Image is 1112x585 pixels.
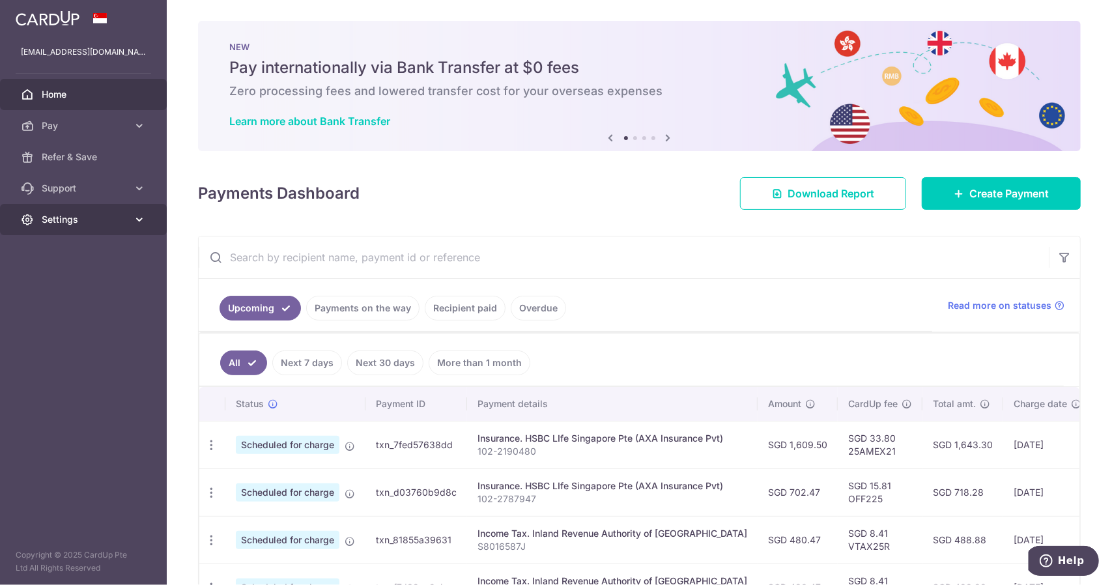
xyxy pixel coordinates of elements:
[758,421,838,468] td: SGD 1,609.50
[42,150,128,164] span: Refer & Save
[236,397,264,410] span: Status
[42,182,128,195] span: Support
[365,387,467,421] th: Payment ID
[429,350,530,375] a: More than 1 month
[969,186,1049,201] span: Create Payment
[758,468,838,516] td: SGD 702.47
[199,236,1049,278] input: Search by recipient name, payment id or reference
[365,468,467,516] td: txn_d03760b9d8c
[788,186,874,201] span: Download Report
[42,88,128,101] span: Home
[922,516,1003,564] td: SGD 488.88
[478,540,747,553] p: S8016587J
[42,119,128,132] span: Pay
[29,9,56,21] span: Help
[478,527,747,540] div: Income Tax. Inland Revenue Authority of [GEOGRAPHIC_DATA]
[922,468,1003,516] td: SGD 718.28
[198,182,360,205] h4: Payments Dashboard
[306,296,420,321] a: Payments on the way
[838,421,922,468] td: SGD 33.80 25AMEX21
[347,350,423,375] a: Next 30 days
[42,213,128,226] span: Settings
[229,57,1049,78] h5: Pay internationally via Bank Transfer at $0 fees
[948,299,1051,312] span: Read more on statuses
[236,531,339,549] span: Scheduled for charge
[229,42,1049,52] p: NEW
[365,516,467,564] td: txn_81855a39631
[758,516,838,564] td: SGD 480.47
[948,299,1064,312] a: Read more on statuses
[272,350,342,375] a: Next 7 days
[1014,397,1067,410] span: Charge date
[229,115,390,128] a: Learn more about Bank Transfer
[467,387,758,421] th: Payment details
[478,479,747,492] div: Insurance. HSBC LIfe Singapore Pte (AXA Insurance Pvt)
[933,397,976,410] span: Total amt.
[365,421,467,468] td: txn_7fed57638dd
[922,421,1003,468] td: SGD 1,643.30
[922,177,1081,210] a: Create Payment
[220,296,301,321] a: Upcoming
[198,21,1081,151] img: Bank transfer banner
[425,296,506,321] a: Recipient paid
[478,445,747,458] p: 102-2190480
[848,397,898,410] span: CardUp fee
[478,492,747,506] p: 102-2787947
[838,468,922,516] td: SGD 15.81 OFF225
[1003,421,1092,468] td: [DATE]
[16,10,79,26] img: CardUp
[1003,516,1092,564] td: [DATE]
[768,397,801,410] span: Amount
[1003,468,1092,516] td: [DATE]
[21,46,146,59] p: [EMAIL_ADDRESS][DOMAIN_NAME]
[236,436,339,454] span: Scheduled for charge
[220,350,267,375] a: All
[740,177,906,210] a: Download Report
[838,516,922,564] td: SGD 8.41 VTAX25R
[478,432,747,445] div: Insurance. HSBC LIfe Singapore Pte (AXA Insurance Pvt)
[236,483,339,502] span: Scheduled for charge
[511,296,566,321] a: Overdue
[1029,546,1099,578] iframe: Opens a widget where you can find more information
[229,83,1049,99] h6: Zero processing fees and lowered transfer cost for your overseas expenses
